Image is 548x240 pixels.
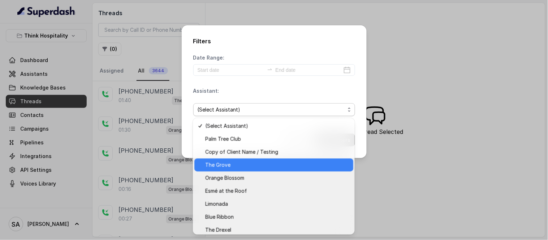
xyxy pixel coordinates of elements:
span: Copy of Client Name / Testing [205,148,349,156]
span: Esmé at the Roof [205,187,349,195]
span: Palm Tree Club [205,135,349,143]
span: (Select Assistant) [198,105,345,114]
div: (Select Assistant) [193,118,355,235]
span: Limonada [205,200,349,208]
span: The Drexel [205,226,349,234]
span: Orange Blossom [205,174,349,182]
span: Blue Ribbon [205,213,349,221]
button: (Select Assistant) [193,103,355,116]
span: The Grove [205,161,349,169]
span: (Select Assistant) [205,122,349,130]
